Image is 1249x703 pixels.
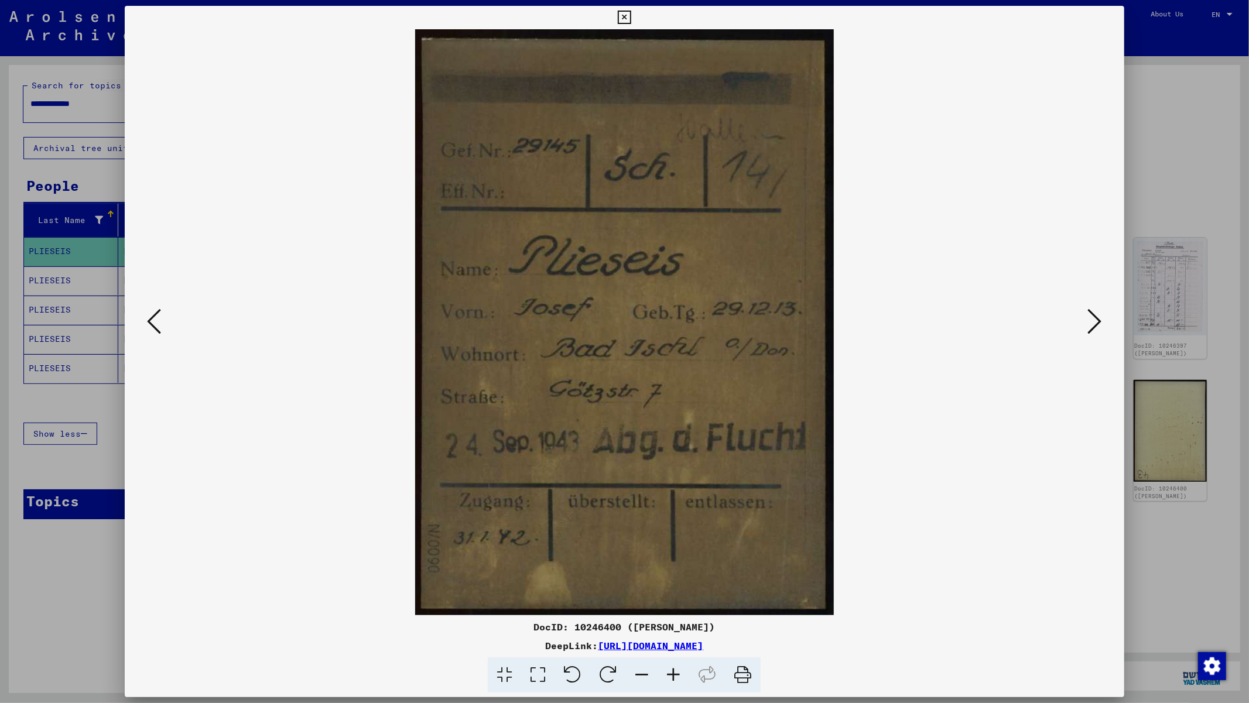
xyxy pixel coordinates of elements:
div: DeepLink: [125,639,1124,653]
img: Change consent [1198,652,1226,680]
div: DocID: 10246400 ([PERSON_NAME]) [125,620,1124,634]
img: 001.jpg [165,29,1084,615]
a: [URL][DOMAIN_NAME] [598,640,703,651]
